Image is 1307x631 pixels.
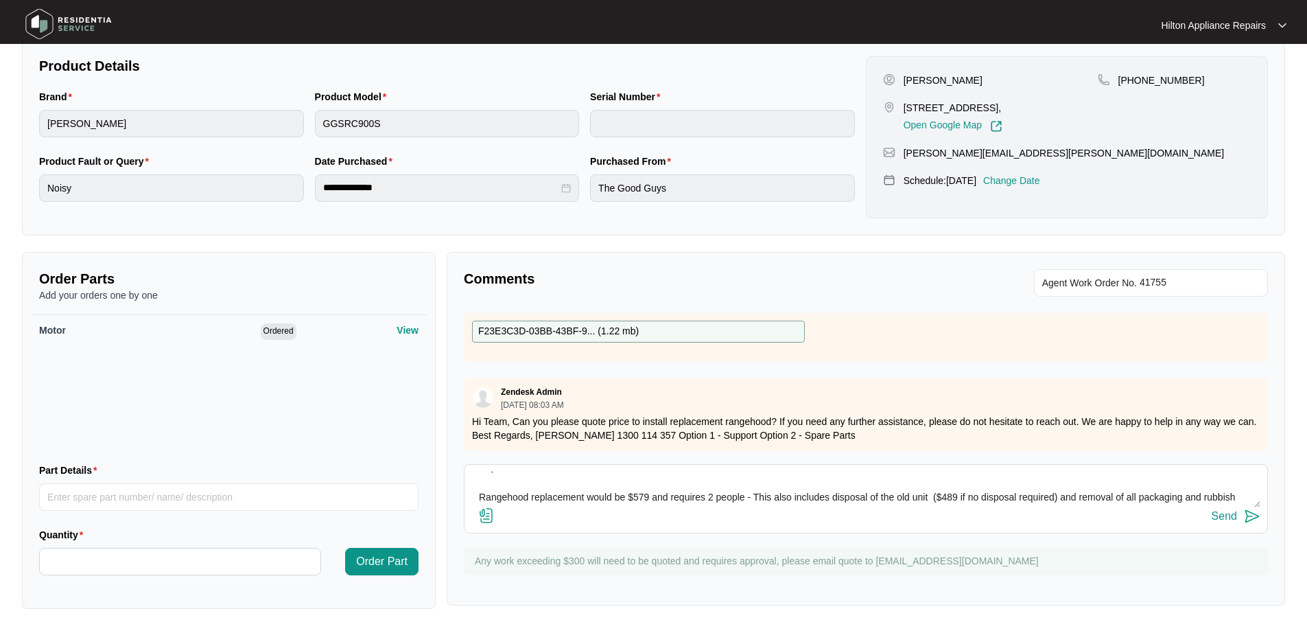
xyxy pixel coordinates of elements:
p: [PHONE_NUMBER] [1118,73,1205,87]
input: Part Details [39,483,419,511]
span: Motor [39,325,66,336]
p: Hi Team, Can you please quote price to install replacement rangehood? If you need any further ass... [472,415,1260,442]
p: [PERSON_NAME] [904,73,982,87]
input: Quantity [40,549,320,575]
input: Add Agent Work Order No. [1140,275,1260,291]
div: Send [1212,510,1237,523]
a: Open Google Map [904,120,1002,133]
img: user-pin [883,73,895,86]
input: Date Purchased [323,181,559,195]
p: Schedule: [DATE] [904,174,976,187]
input: Product Model [315,110,580,137]
img: map-pin [883,146,895,159]
img: send-icon.svg [1244,508,1260,525]
p: [PERSON_NAME][EMAIL_ADDRESS][PERSON_NAME][DOMAIN_NAME] [904,146,1225,160]
img: file-attachment-doc.svg [478,507,495,524]
label: Quantity [39,528,89,542]
p: F23E3C3D-03BB-43BF-9... ( 1.22 mb ) [478,324,639,339]
p: Change Date [983,174,1040,187]
span: Order Part [356,553,408,570]
p: Add your orders one by one [39,288,419,302]
p: [DATE] 08:03 AM [501,401,564,409]
label: Brand [39,90,78,104]
label: Part Details [39,463,103,477]
img: Link-External [990,120,1002,133]
button: Send [1212,507,1260,526]
p: Comments [464,269,856,288]
img: map-pin [883,101,895,113]
p: Any work exceeding $300 will need to be quoted and requires approval, please email quote to [EMAI... [475,554,1261,568]
img: dropdown arrow [1278,22,1286,29]
input: Product Fault or Query [39,174,304,202]
p: View [397,323,419,337]
img: map-pin [1098,73,1110,86]
img: user.svg [473,387,493,408]
label: Product Fault or Query [39,154,154,168]
label: Product Model [315,90,392,104]
input: Purchased From [590,174,855,202]
span: Ordered [261,323,296,340]
p: Product Details [39,56,855,76]
p: Order Parts [39,269,419,288]
p: Hilton Appliance Repairs [1161,19,1266,32]
img: map-pin [883,174,895,186]
textarea: Hey Team, Rangehood replacement would be $579 and requires 2 people - This also includes disposal... [471,472,1260,507]
input: Serial Number [590,110,855,137]
label: Purchased From [590,154,676,168]
p: [STREET_ADDRESS], [904,101,1002,115]
p: Zendesk Admin [501,387,562,398]
img: residentia service logo [21,3,117,45]
label: Serial Number [590,90,666,104]
span: Agent Work Order No. [1042,275,1137,291]
button: Order Part [345,548,419,575]
label: Date Purchased [315,154,398,168]
input: Brand [39,110,304,137]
